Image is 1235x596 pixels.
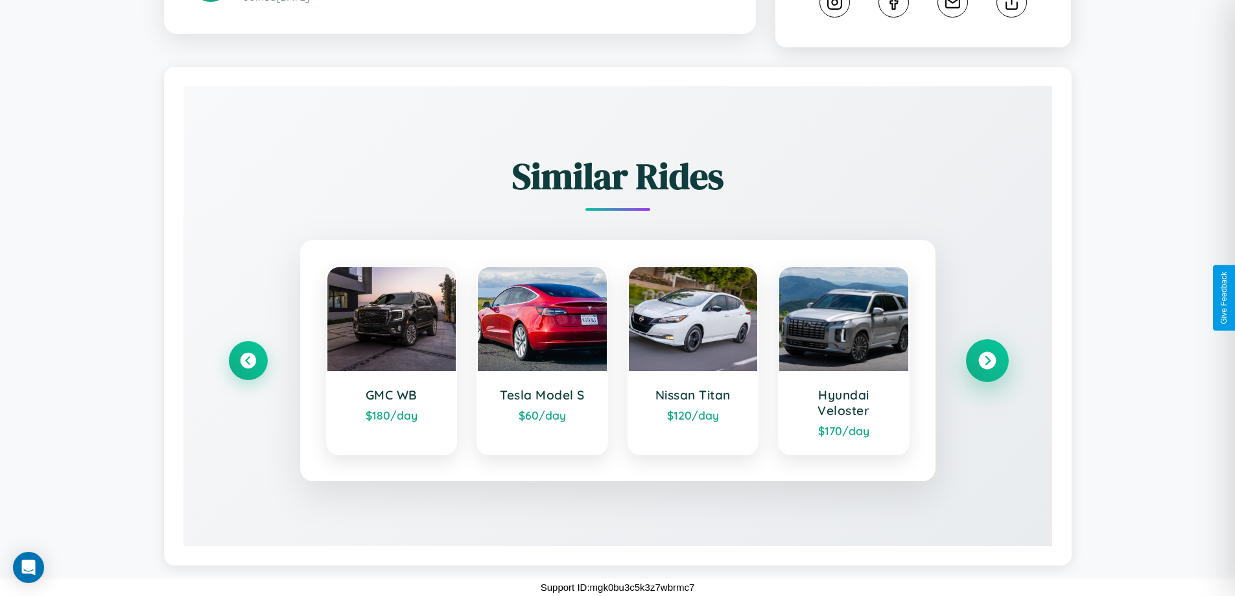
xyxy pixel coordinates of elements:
div: $ 60 /day [491,408,594,422]
div: Give Feedback [1219,272,1229,324]
a: Hyundai Veloster$170/day [778,266,910,455]
h3: Nissan Titan [642,387,745,403]
a: Tesla Model S$60/day [476,266,608,455]
div: Open Intercom Messenger [13,552,44,583]
h3: GMC WB [340,387,443,403]
a: GMC WB$180/day [326,266,458,455]
div: $ 120 /day [642,408,745,422]
h3: Hyundai Veloster [792,387,895,418]
h3: Tesla Model S [491,387,594,403]
h2: Similar Rides [229,151,1007,201]
a: Nissan Titan$120/day [628,266,759,455]
div: $ 170 /day [792,423,895,438]
div: $ 180 /day [340,408,443,422]
p: Support ID: mgk0bu3c5k3z7wbrmc7 [541,578,695,596]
